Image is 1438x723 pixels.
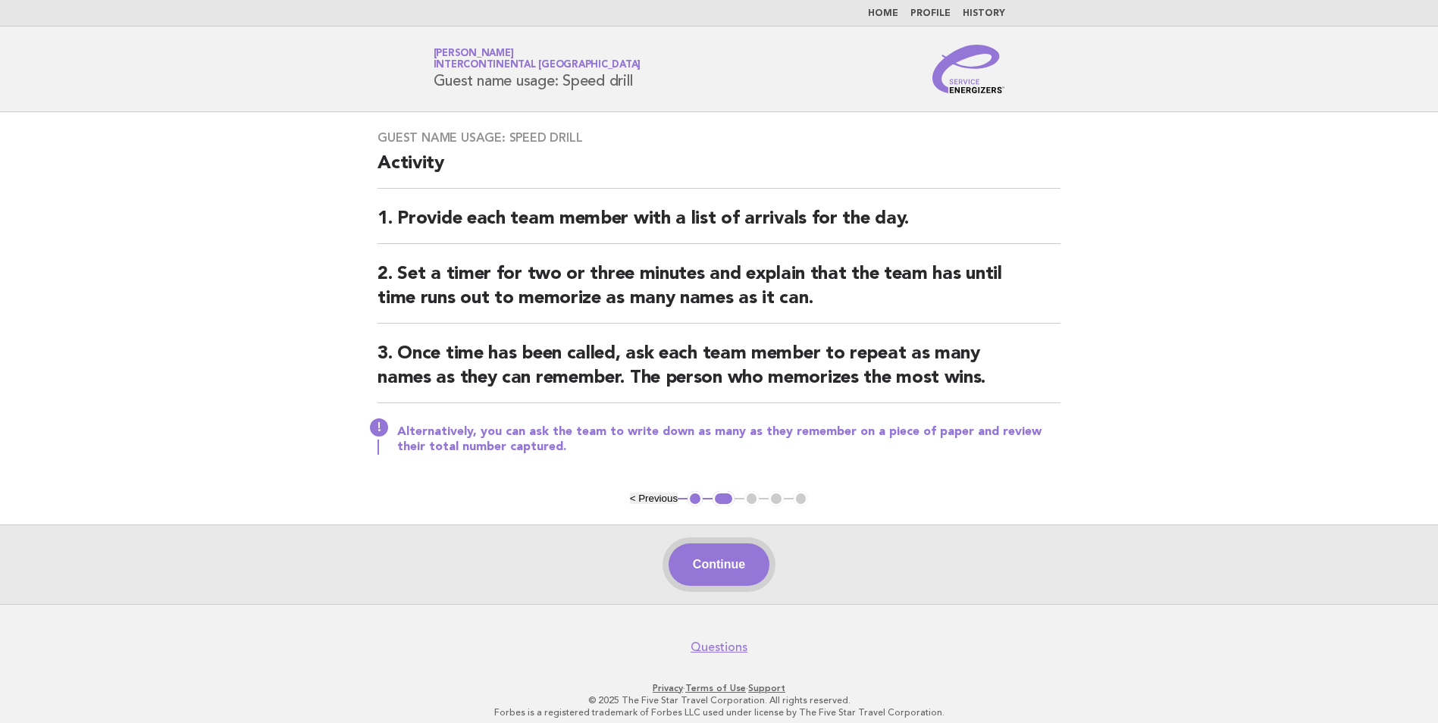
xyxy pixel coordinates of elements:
[255,694,1183,706] p: © 2025 The Five Star Travel Corporation. All rights reserved.
[397,424,1060,455] p: Alternatively, you can ask the team to write down as many as they remember on a piece of paper an...
[688,491,703,506] button: 1
[255,682,1183,694] p: · ·
[691,640,747,655] a: Questions
[255,706,1183,718] p: Forbes is a registered trademark of Forbes LLC used under license by The Five Star Travel Corpora...
[963,9,1005,18] a: History
[434,49,641,89] h1: Guest name usage: Speed drill
[630,493,678,504] button: < Previous
[910,9,951,18] a: Profile
[932,45,1005,93] img: Service Energizers
[434,49,641,70] a: [PERSON_NAME]InterContinental [GEOGRAPHIC_DATA]
[748,683,785,693] a: Support
[378,262,1060,324] h2: 2. Set a timer for two or three minutes and explain that the team has until time runs out to memo...
[685,683,746,693] a: Terms of Use
[434,61,641,70] span: InterContinental [GEOGRAPHIC_DATA]
[868,9,898,18] a: Home
[378,342,1060,403] h2: 3. Once time has been called, ask each team member to repeat as many names as they can remember. ...
[713,491,735,506] button: 2
[669,543,769,586] button: Continue
[378,152,1060,189] h2: Activity
[653,683,683,693] a: Privacy
[378,207,1060,244] h2: 1. Provide each team member with a list of arrivals for the day.
[378,130,1060,146] h3: Guest name usage: Speed drill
